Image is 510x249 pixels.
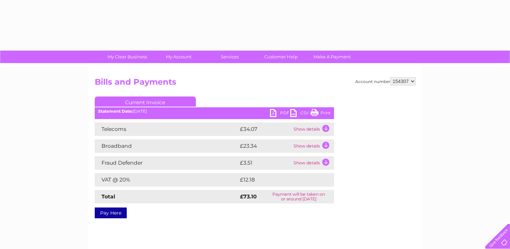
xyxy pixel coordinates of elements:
a: Make A Payment [304,51,360,63]
a: Customer Help [253,51,309,63]
a: Current Invoice [95,96,196,107]
strong: £73.10 [240,193,257,200]
div: [DATE] [95,109,334,114]
a: PDF [270,109,290,119]
a: Pay Here [95,207,127,218]
h2: Bills and Payments [95,77,416,90]
a: My Clear Business [99,51,155,63]
td: Show details [292,139,334,153]
a: My Account [151,51,206,63]
td: Fraud Defender [95,156,238,170]
td: Payment will be taken on or around [DATE] [264,190,334,203]
a: Services [202,51,258,63]
td: £3.51 [238,156,292,170]
a: CSV [290,109,310,119]
td: £23.34 [238,139,292,153]
td: Show details [292,122,334,136]
td: VAT @ 20% [95,173,238,187]
b: Statement Date: [98,109,133,114]
td: Telecoms [95,122,238,136]
td: Show details [292,156,334,170]
td: Broadband [95,139,238,153]
strong: Total [101,193,115,200]
td: £12.18 [238,173,319,187]
td: £34.07 [238,122,292,136]
a: Print [310,109,331,119]
div: Account number [355,77,416,85]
